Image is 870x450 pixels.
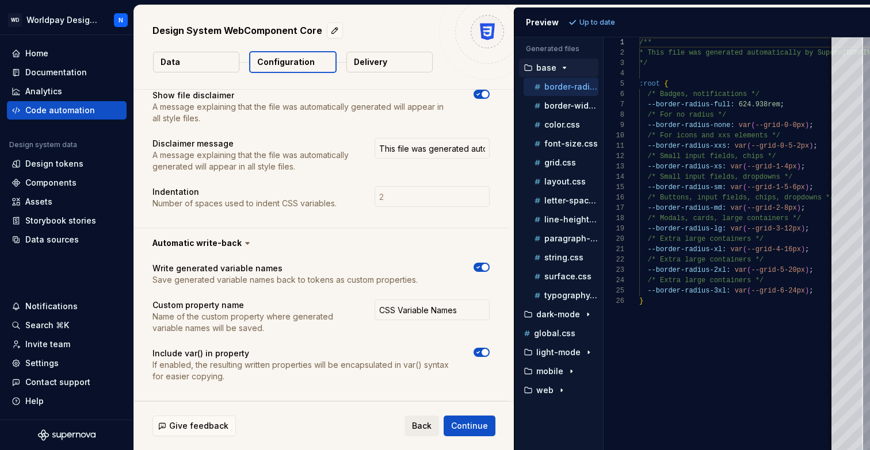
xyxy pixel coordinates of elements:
p: letter-spacing.css [544,196,598,205]
p: If enabled, the resulting written properties will be encapsulated in var() syntax for easier copy... [152,359,453,382]
div: 9 [604,120,624,130]
span: /* For no radius */ [647,111,726,119]
div: WD [8,13,22,27]
span: --grid-2-8px [747,204,796,212]
p: grid.css [544,158,576,167]
p: string.css [544,253,583,262]
span: ; [809,121,813,129]
span: --grid-1-5-6px [747,183,805,191]
p: Name of the custom property where generated variable names will be saved. [152,311,354,334]
div: Design tokens [25,158,83,170]
button: global.css [519,327,598,340]
div: 12 [604,151,624,161]
div: Contact support [25,376,90,388]
span: ; [813,142,817,150]
span: --border-radius-3xl: [647,287,730,295]
p: line-height.css [544,215,598,224]
span: --border-radius-xxs: [647,142,730,150]
div: 3 [604,58,624,68]
p: Custom property name [152,299,354,311]
a: Documentation [7,63,127,82]
a: Settings [7,354,127,372]
a: Code automation [7,101,127,120]
button: Delivery [346,52,433,72]
button: border-radius.css [524,80,598,93]
span: var [738,121,751,129]
span: ( [747,142,751,150]
div: 18 [604,213,624,224]
span: --grid-0-0px [755,121,804,129]
span: ) [800,225,804,233]
div: 6 [604,89,624,99]
button: typography.css [524,289,598,302]
button: letter-spacing.css [524,194,598,207]
span: /* Extra large containers */ [647,235,764,243]
p: dark-mode [536,310,580,319]
span: ) [805,183,809,191]
span: ) [809,142,813,150]
p: border-radius.css [544,82,598,91]
span: ( [743,183,747,191]
span: ) [805,266,809,274]
span: /* Buttons, input fields, chips, dropdowns */ [647,194,834,202]
p: base [536,63,556,72]
span: ; [800,163,804,171]
p: Up to date [579,18,615,27]
span: ; [809,266,813,274]
p: Design System WebComponent Core [152,24,322,37]
span: --border-radius-full: [647,101,734,109]
div: N [119,16,123,25]
div: Worldpay Design System [26,14,100,26]
a: Home [7,44,127,63]
div: 4 [604,68,624,79]
div: Storybook stories [25,215,96,226]
span: --border-radius-md: [647,204,726,212]
span: /* Badges, notifications */ [647,90,759,98]
div: 23 [604,265,624,275]
a: Analytics [7,82,127,101]
div: 7 [604,99,624,110]
div: Notifications [25,301,78,312]
div: Design system data [9,140,77,149]
span: ( [747,287,751,295]
button: layout.css [524,175,598,188]
span: --grid-6-24px [751,287,805,295]
span: var [730,225,743,233]
button: Configuration [249,51,337,73]
span: /* Extra large containers */ [647,276,764,284]
span: var [730,204,743,212]
p: layout.css [544,177,586,186]
div: Analytics [25,86,62,97]
div: Data sources [25,234,79,245]
div: 25 [604,286,624,296]
button: Data [153,52,239,72]
button: color.css [524,118,598,131]
p: border-width.css [544,101,598,110]
p: light-mode [536,348,581,357]
p: A message explaining that the file was automatically generated will appear in all style files. [152,101,453,124]
p: A message explaining that the file was automatically generated will appear in all style files. [152,149,354,172]
a: Storybook stories [7,211,127,230]
svg: Supernova Logo [38,429,96,441]
button: Notifications [7,297,127,316]
span: --grid-1-4px [747,163,796,171]
div: 24 [604,275,624,286]
p: Save generated variable names back to tokens as custom properties. [152,274,418,286]
div: 16 [604,193,624,203]
div: 2 [604,48,624,58]
button: Search ⌘K [7,316,127,334]
input: 2 [375,186,490,207]
span: var [730,163,743,171]
p: Show file disclaimer [152,90,453,101]
p: Indentation [152,186,337,198]
span: ) [796,163,800,171]
span: * This file was generated automatically by Supern [639,49,842,57]
span: var [734,266,747,274]
p: global.css [534,329,575,338]
button: web [519,384,598,397]
button: Continue [444,416,495,436]
p: Configuration [257,56,315,68]
span: ; [809,287,813,295]
span: ) [805,287,809,295]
